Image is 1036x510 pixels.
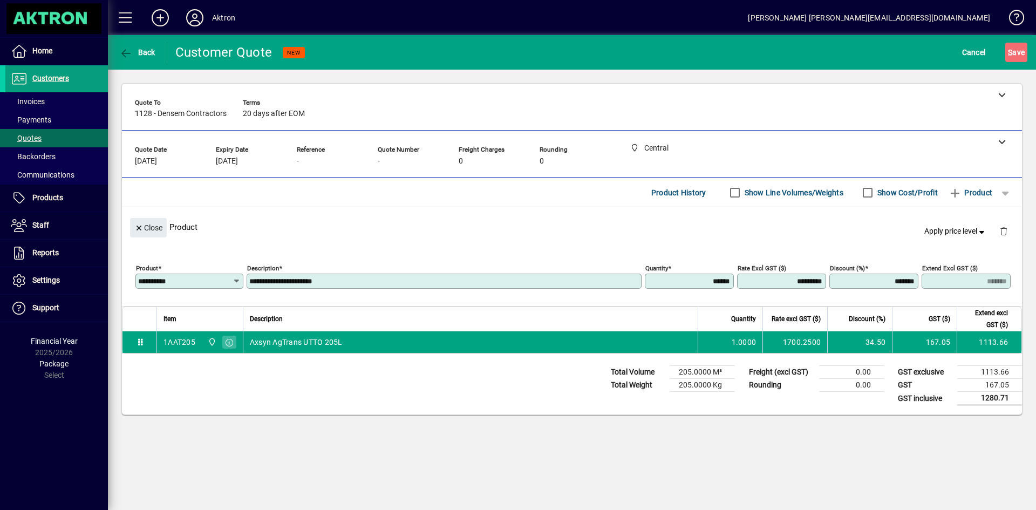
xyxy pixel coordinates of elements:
[11,97,45,106] span: Invoices
[957,392,1022,405] td: 1280.71
[647,183,711,202] button: Product History
[1008,44,1025,61] span: ave
[830,264,865,272] mat-label: Discount (%)
[605,379,670,392] td: Total Weight
[205,336,217,348] span: Central
[5,166,108,184] a: Communications
[163,337,195,348] div: 1AAT205
[1008,48,1012,57] span: S
[11,134,42,142] span: Quotes
[134,219,162,237] span: Close
[827,331,892,353] td: 34.50
[135,157,157,166] span: [DATE]
[744,366,819,379] td: Freight (excl GST)
[670,366,735,379] td: 205.0000 M³
[163,313,176,325] span: Item
[117,43,158,62] button: Back
[957,379,1022,392] td: 167.05
[119,48,155,57] span: Back
[32,46,52,55] span: Home
[991,218,1017,244] button: Delete
[11,152,56,161] span: Backorders
[920,222,991,241] button: Apply price level
[243,110,305,118] span: 20 days after EOM
[922,264,978,272] mat-label: Extend excl GST ($)
[875,187,938,198] label: Show Cost/Profit
[32,303,59,312] span: Support
[175,44,272,61] div: Customer Quote
[31,337,78,345] span: Financial Year
[1005,43,1027,62] button: Save
[287,49,301,56] span: NEW
[250,313,283,325] span: Description
[991,226,1017,236] app-page-header-button: Delete
[605,366,670,379] td: Total Volume
[962,44,986,61] span: Cancel
[957,366,1022,379] td: 1113.66
[924,226,987,237] span: Apply price level
[247,264,279,272] mat-label: Description
[892,379,957,392] td: GST
[127,222,169,232] app-page-header-button: Close
[769,337,821,348] div: 1700.2500
[670,379,735,392] td: 205.0000 Kg
[5,111,108,129] a: Payments
[731,313,756,325] span: Quantity
[957,331,1021,353] td: 1113.66
[742,187,843,198] label: Show Line Volumes/Weights
[459,157,463,166] span: 0
[122,207,1022,247] div: Product
[5,212,108,239] a: Staff
[645,264,668,272] mat-label: Quantity
[135,110,227,118] span: 1128 - Densem Contractors
[143,8,178,28] button: Add
[964,307,1008,331] span: Extend excl GST ($)
[748,9,990,26] div: [PERSON_NAME] [PERSON_NAME][EMAIL_ADDRESS][DOMAIN_NAME]
[819,366,884,379] td: 0.00
[32,221,49,229] span: Staff
[772,313,821,325] span: Rate excl GST ($)
[216,157,238,166] span: [DATE]
[1001,2,1023,37] a: Knowledge Base
[11,171,74,179] span: Communications
[651,184,706,201] span: Product History
[297,157,299,166] span: -
[250,337,343,348] span: Axsyn AgTrans UTTO 205L
[5,240,108,267] a: Reports
[378,157,380,166] span: -
[5,147,108,166] a: Backorders
[819,379,884,392] td: 0.00
[5,92,108,111] a: Invoices
[108,43,167,62] app-page-header-button: Back
[130,218,167,237] button: Close
[5,295,108,322] a: Support
[929,313,950,325] span: GST ($)
[39,359,69,368] span: Package
[32,276,60,284] span: Settings
[540,157,544,166] span: 0
[5,38,108,65] a: Home
[892,331,957,353] td: 167.05
[892,392,957,405] td: GST inclusive
[178,8,212,28] button: Profile
[744,379,819,392] td: Rounding
[5,185,108,212] a: Products
[732,337,756,348] span: 1.0000
[738,264,786,272] mat-label: Rate excl GST ($)
[32,193,63,202] span: Products
[892,366,957,379] td: GST exclusive
[212,9,235,26] div: Aktron
[32,248,59,257] span: Reports
[5,129,108,147] a: Quotes
[849,313,885,325] span: Discount (%)
[5,267,108,294] a: Settings
[959,43,989,62] button: Cancel
[136,264,158,272] mat-label: Product
[32,74,69,83] span: Customers
[11,115,51,124] span: Payments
